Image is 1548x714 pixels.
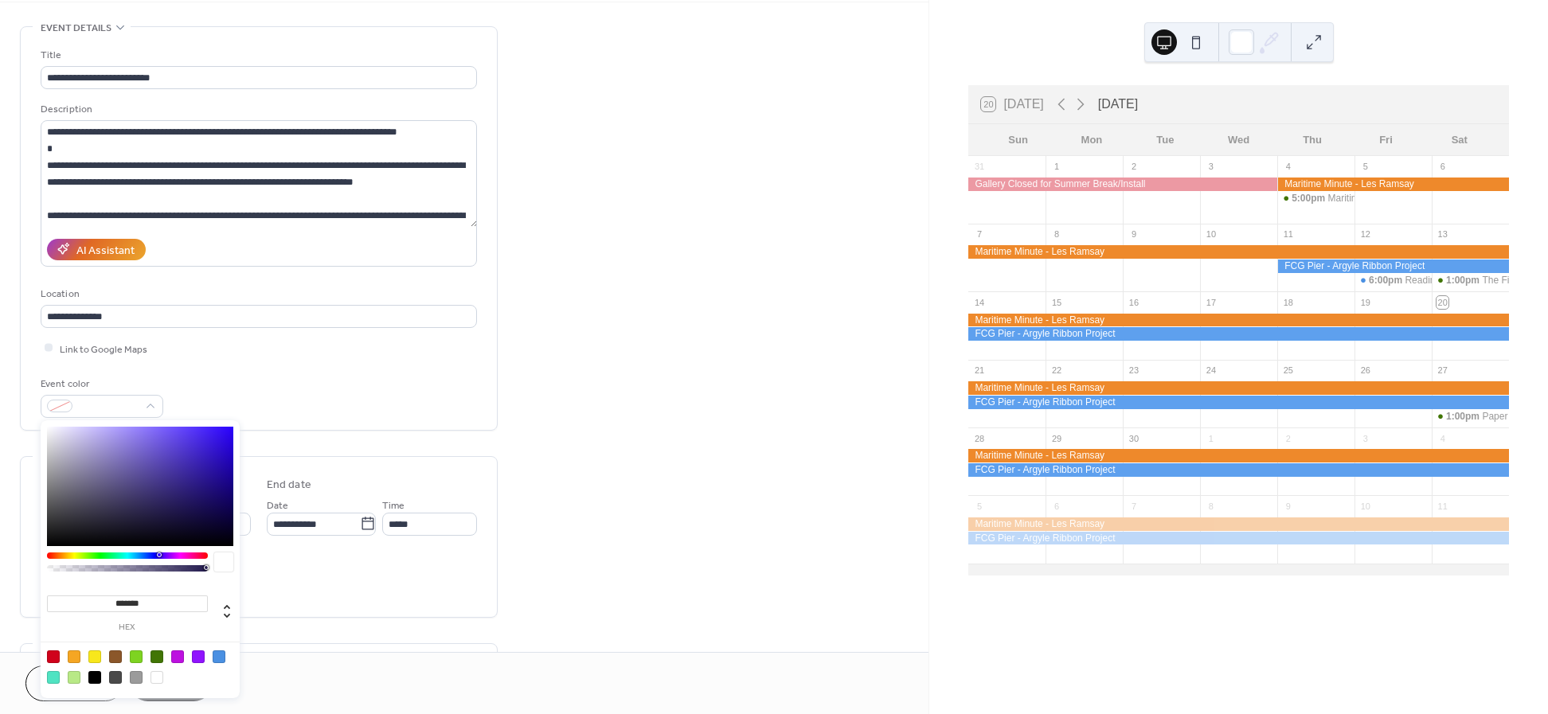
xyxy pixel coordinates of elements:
[1354,274,1432,287] div: Reading & Dialogue and Art Exhibit
[1282,365,1294,377] div: 25
[1202,124,1276,156] div: Wed
[1292,192,1327,205] span: 5:00pm
[1128,365,1139,377] div: 23
[130,671,143,684] div: #9B9B9B
[1128,124,1202,156] div: Tue
[41,101,474,118] div: Description
[1128,296,1139,308] div: 16
[41,20,111,37] span: Event details
[968,381,1509,395] div: Maritime Minute - Les Ramsay
[1437,296,1448,308] div: 20
[109,650,122,663] div: #8B572A
[41,47,474,64] div: Title
[968,245,1509,259] div: Maritime Minute - Les Ramsay
[1359,296,1371,308] div: 19
[968,517,1509,531] div: Maritime Minute - Les Ramsay
[1205,161,1217,173] div: 3
[1205,228,1217,240] div: 10
[1205,432,1217,444] div: 1
[973,161,985,173] div: 31
[1437,365,1448,377] div: 27
[1432,274,1509,287] div: The Fikra House Reseach Creation Workshop
[1359,228,1371,240] div: 12
[1282,296,1294,308] div: 18
[1128,228,1139,240] div: 9
[267,477,311,494] div: End date
[1282,500,1294,512] div: 9
[1050,365,1062,377] div: 22
[968,327,1509,341] div: FCG Pier - Argyle Ribbon Project
[213,650,225,663] div: #4A90E2
[1359,432,1371,444] div: 3
[109,671,122,684] div: #4A4A4A
[1359,161,1371,173] div: 5
[1277,192,1354,205] div: Maritime Minute - Les Ramsay Opening Reception & Artist Talk
[973,432,985,444] div: 28
[1050,161,1062,173] div: 1
[1423,124,1496,156] div: Sat
[1050,296,1062,308] div: 15
[76,242,135,259] div: AI Assistant
[1128,432,1139,444] div: 30
[192,650,205,663] div: #9013FE
[968,314,1509,327] div: Maritime Minute - Les Ramsay
[973,228,985,240] div: 7
[267,497,288,513] span: Date
[973,365,985,377] div: 21
[1055,124,1128,156] div: Mon
[1282,432,1294,444] div: 2
[1446,410,1482,423] span: 1:00pm
[981,124,1054,156] div: Sun
[1050,500,1062,512] div: 6
[1128,500,1139,512] div: 7
[1437,161,1448,173] div: 6
[150,650,163,663] div: #417505
[1277,259,1509,273] div: FCG Pier - Argyle Ribbon Project
[973,296,985,308] div: 14
[150,671,163,684] div: #FFFFFF
[968,178,1277,191] div: Gallery Closed for Summer Break/Install
[1282,161,1294,173] div: 4
[1205,296,1217,308] div: 17
[1282,228,1294,240] div: 11
[171,650,184,663] div: #BD10E0
[1276,124,1349,156] div: Thu
[1098,95,1138,114] div: [DATE]
[1205,500,1217,512] div: 8
[60,341,147,357] span: Link to Google Maps
[25,665,123,701] button: Cancel
[1437,228,1448,240] div: 13
[1446,274,1482,287] span: 1:00pm
[41,376,160,392] div: Event color
[1432,410,1509,423] div: Paper Rain: Exploring Digital Cutting for Installation Art
[47,623,208,632] label: hex
[1359,500,1371,512] div: 10
[47,239,146,260] button: AI Assistant
[1205,365,1217,377] div: 24
[88,671,101,684] div: #000000
[1349,124,1422,156] div: Fri
[968,463,1509,477] div: FCG Pier - Argyle Ribbon Project
[968,396,1509,409] div: FCG Pier - Argyle Ribbon Project
[1359,365,1371,377] div: 26
[130,650,143,663] div: #7ED321
[973,500,985,512] div: 5
[1050,432,1062,444] div: 29
[382,497,405,513] span: Time
[1128,161,1139,173] div: 2
[68,671,80,684] div: #B8E986
[1277,178,1509,191] div: Maritime Minute - Les Ramsay
[968,449,1509,462] div: Maritime Minute - Les Ramsay
[1437,432,1448,444] div: 4
[1050,228,1062,240] div: 8
[88,650,101,663] div: #F8E71C
[47,650,60,663] div: #D0021B
[1437,500,1448,512] div: 11
[68,650,80,663] div: #F5A623
[41,286,474,302] div: Location
[47,671,60,684] div: #50E3C2
[968,532,1509,545] div: FCG Pier - Argyle Ribbon Project
[1369,274,1405,287] span: 6:00pm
